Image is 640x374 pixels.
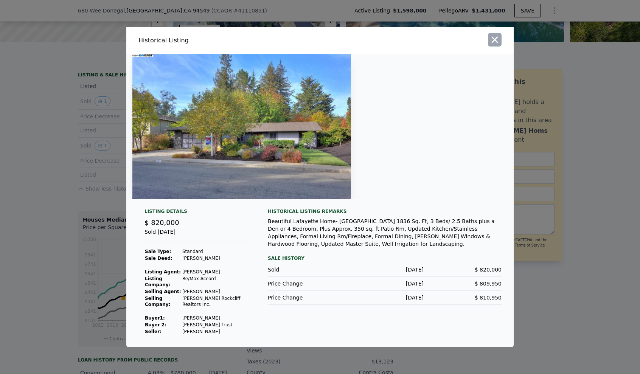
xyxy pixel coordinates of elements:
td: [PERSON_NAME] [182,328,250,335]
td: [PERSON_NAME] Trust [182,321,250,328]
span: $ 820,000 [475,267,502,273]
strong: Selling Agent: [145,289,181,294]
div: Listing Details [144,208,250,217]
div: Historical Listing remarks [268,208,502,214]
td: [PERSON_NAME] [182,255,250,262]
td: Re/Max Accord [182,275,250,288]
td: [PERSON_NAME] [182,288,250,295]
div: [DATE] [346,280,424,287]
strong: Buyer 2: [145,322,166,327]
div: Price Change [268,294,346,301]
div: Sold [268,266,346,273]
td: Standard [182,248,250,255]
div: Historical Listing [138,36,317,45]
strong: Buyer 1 : [145,315,165,321]
td: [PERSON_NAME] [182,315,250,321]
div: [DATE] [346,266,424,273]
strong: Selling Company: [145,296,170,307]
strong: Seller : [145,329,162,334]
strong: Sale Type: [145,249,171,254]
div: Sold [DATE] [144,228,250,242]
td: [PERSON_NAME] Rockcliff Realtors Inc. [182,295,250,308]
span: $ 820,000 [144,219,179,227]
span: $ 810,950 [475,295,502,301]
strong: Listing Agent: [145,269,181,275]
strong: Sale Deed: [145,256,172,261]
span: $ 809,950 [475,281,502,287]
div: Sale History [268,254,502,263]
img: Property Img [132,54,351,199]
td: [PERSON_NAME] [182,268,250,275]
div: Price Change [268,280,346,287]
div: Beautiful Lafayette Home- [GEOGRAPHIC_DATA] 1836 Sq. Ft, 3 Beds/ 2.5 Baths plus a Den or 4 Bedroo... [268,217,502,248]
div: [DATE] [346,294,424,301]
strong: Listing Company: [145,276,170,287]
